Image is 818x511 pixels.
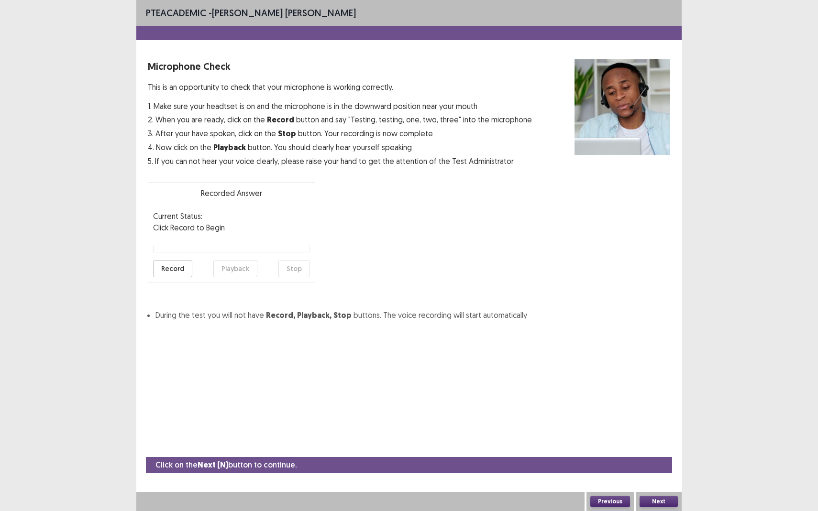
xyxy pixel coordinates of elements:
p: Click Record to Begin [153,222,310,233]
strong: Playback [213,142,246,152]
p: 1. Make sure your headtset is on and the microphone is in the downward position near your mouth [148,100,532,112]
strong: Next (N) [198,460,228,470]
li: During the test you will not have buttons. The voice recording will start automatically [155,309,670,321]
strong: Playback, [297,310,332,320]
p: Current Status: [153,210,202,222]
p: 3. After your have spoken, click on the button. Your recording is now complete [148,128,532,140]
strong: Record, [266,310,295,320]
p: 5. If you can not hear your voice clearly, please raise your hand to get the attention of the Tes... [148,155,532,167]
strong: Stop [278,129,296,139]
span: PTE academic [146,7,206,19]
p: This is an opportunity to check that your microphone is working correctly. [148,81,532,93]
p: Click on the button to continue. [155,459,297,471]
p: 4. Now click on the button. You should clearly hear yourself speaking [148,141,532,153]
button: Next [640,496,678,507]
button: Record [153,260,192,277]
p: - [PERSON_NAME] [PERSON_NAME] [146,6,356,20]
p: Microphone Check [148,59,532,74]
button: Playback [213,260,257,277]
p: Recorded Answer [153,187,310,199]
button: Stop [278,260,310,277]
button: Previous [590,496,630,507]
strong: Record [267,115,294,125]
p: 2. When you are ready, click on the button and say "Testing, testing, one, two, three" into the m... [148,114,532,126]
strong: Stop [333,310,352,320]
img: microphone check [575,59,670,155]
